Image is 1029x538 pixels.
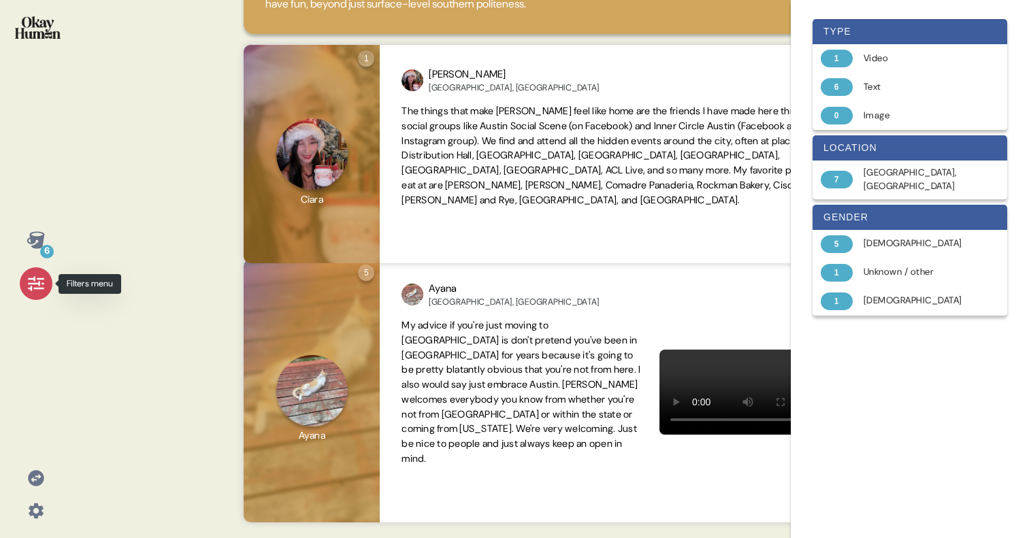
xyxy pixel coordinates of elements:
div: Ayana [429,281,599,297]
div: Text [864,80,972,94]
div: 1 [821,50,853,67]
img: profilepic_31441720265471608.jpg [402,284,423,305]
div: type [813,19,1007,44]
div: 7 [821,171,853,188]
div: 6 [40,245,54,258]
div: 5 [358,265,374,281]
div: location [813,135,1007,161]
div: 0 [821,107,853,124]
div: 1 [358,50,374,67]
div: 5 [821,235,853,253]
div: [DEMOGRAPHIC_DATA] [864,294,972,307]
div: 6 [821,78,853,96]
div: Filters menu [59,274,121,294]
div: [GEOGRAPHIC_DATA], [GEOGRAPHIC_DATA] [429,297,599,307]
div: 1 [821,292,853,310]
div: [DEMOGRAPHIC_DATA] [864,237,972,250]
div: gender [813,205,1007,230]
span: The things that make [PERSON_NAME] feel like home are the friends I have made here through social... [402,105,826,206]
div: [GEOGRAPHIC_DATA], [GEOGRAPHIC_DATA] [429,82,599,93]
span: My advice if you're just moving to [GEOGRAPHIC_DATA] is don't pretend you've been in [GEOGRAPHIC_... [402,319,640,465]
div: Video [864,52,972,65]
div: Unknown / other [864,265,972,279]
img: profilepic_24582008994812953.jpg [402,69,423,91]
img: okayhuman.3b1b6348.png [15,16,61,39]
div: [GEOGRAPHIC_DATA], [GEOGRAPHIC_DATA] [864,166,972,194]
div: [PERSON_NAME] [429,67,599,82]
div: 1 [821,264,853,282]
div: Image [864,109,972,122]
